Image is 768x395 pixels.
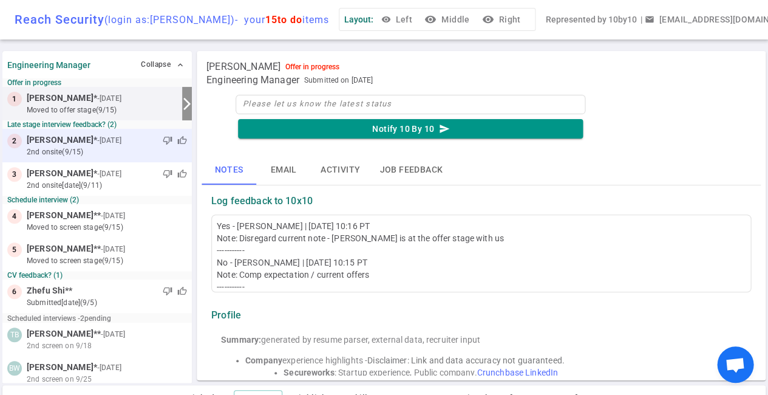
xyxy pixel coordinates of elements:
small: - [DATE] [97,168,121,179]
small: - [DATE] [101,329,125,340]
button: Notes [202,156,256,185]
i: send [439,123,450,134]
span: [PERSON_NAME] [27,361,93,374]
small: - [DATE] [101,210,125,221]
span: thumb_down [163,286,172,296]
span: - your items [235,14,329,26]
small: Schedule interview (2) [7,196,187,204]
small: moved to Screen stage (9/15) [27,222,187,233]
small: - [DATE] [97,362,121,373]
span: [PERSON_NAME] [206,61,280,73]
strong: Secureworks [284,368,334,377]
small: submitted [DATE] (9/5) [27,297,187,308]
div: Open chat [717,346,753,383]
span: expand_less [175,60,185,70]
span: 2nd screen on 9/25 [27,374,92,385]
span: [PERSON_NAME] [27,328,93,340]
div: TB [7,328,22,342]
div: 3 [7,167,22,182]
i: visibility [424,13,437,26]
span: Zhefu Shi [27,284,65,297]
span: email [644,15,654,24]
button: visibilityRight [479,9,525,31]
strong: Engineering Manager [7,60,90,70]
span: [PERSON_NAME] [27,167,93,180]
small: - [DATE] [97,135,121,146]
span: [PERSON_NAME] [27,92,93,105]
div: 2 [7,134,22,148]
small: 2nd Onsite [DATE] (9/11) [27,180,187,191]
div: Offer in progress [285,63,339,71]
span: [PERSON_NAME] [27,209,93,222]
div: basic tabs example [202,156,761,185]
span: thumb_up [177,286,187,296]
small: Offer in progress [7,78,187,87]
span: 2nd screen on 9/18 [27,340,92,351]
div: 4 [7,209,22,224]
span: thumb_down [163,169,172,179]
button: Collapse [138,56,187,74]
button: Left [378,9,417,31]
button: Email [256,156,311,185]
small: moved to Offer stage (9/15) [27,105,177,115]
div: 5 [7,242,22,257]
span: 15 to do [265,14,302,26]
div: Reach Security [15,12,329,27]
span: Disclaimer: Link and data accuracy not guaranteed. [367,355,565,365]
a: LinkedIn [525,368,558,377]
strong: Summary: [221,335,261,345]
div: generated by resume parser, external data, recruiter input [221,334,741,346]
span: thumb_down [163,136,172,145]
button: Notify 10 By 10send [238,119,583,139]
div: 1 [7,92,22,106]
div: BW [7,361,22,376]
li: experience highlights - [245,354,741,366]
i: arrow_forward_ios [180,97,194,111]
strong: Log feedback to 10x10 [211,195,313,207]
span: Layout: [344,15,373,24]
small: CV feedback? (1) [7,271,187,280]
strong: Company [245,355,282,365]
small: - [DATE] [101,244,125,255]
span: visibility [381,15,390,24]
small: moved to Screen stage (9/15) [27,255,187,266]
small: Scheduled interviews - 2 pending [7,314,111,323]
span: [PERSON_NAME] [27,134,93,146]
a: Crunchbase [477,368,523,377]
span: [PERSON_NAME] [27,242,93,255]
small: - [DATE] [97,93,121,104]
span: Engineering Manager [206,74,299,86]
button: Activity [311,156,370,185]
button: Job feedback [370,156,452,185]
span: Submitted on [DATE] [304,74,373,86]
span: thumb_up [177,136,187,145]
li: : Startup experience, Public company. [284,366,741,379]
span: thumb_up [177,169,187,179]
small: 2nd Onsite (9/15) [27,146,187,157]
div: 6 [7,284,22,299]
button: visibilityMiddle [422,9,474,31]
div: Yes - [PERSON_NAME] | [DATE] 10:16 PT Note: Disregard current note - [PERSON_NAME] is at the offe... [217,220,746,342]
strong: Profile [211,309,241,321]
small: Late stage interview feedback? (2) [7,120,187,129]
i: visibility [481,13,494,26]
span: (login as: [PERSON_NAME] ) [104,14,235,26]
